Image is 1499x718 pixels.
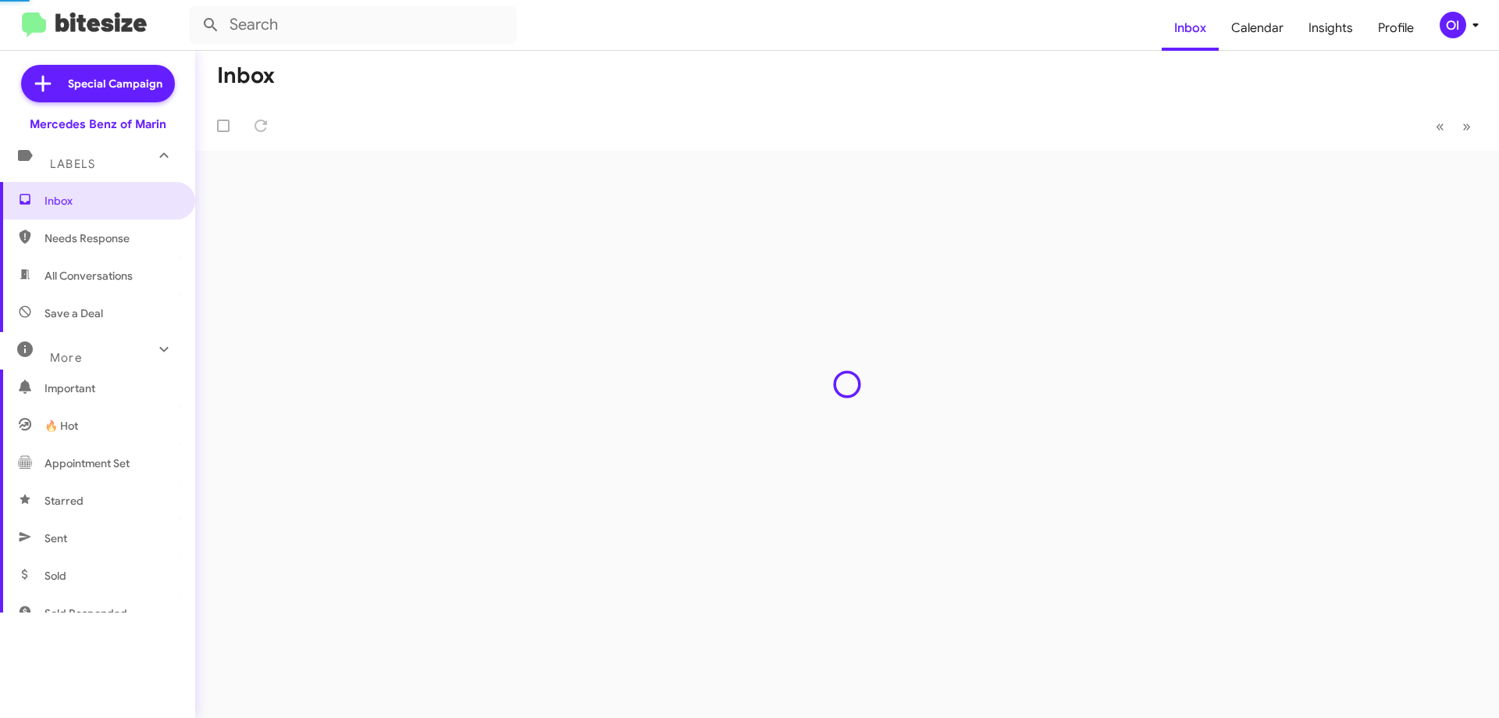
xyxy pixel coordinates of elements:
nav: Page navigation example [1427,110,1480,142]
input: Search [189,6,517,44]
span: Appointment Set [45,455,130,471]
button: Next [1453,110,1480,142]
button: OI [1426,12,1482,38]
div: Mercedes Benz of Marin [30,116,166,132]
span: Sold Responded [45,605,127,621]
a: Calendar [1219,5,1296,51]
span: Inbox [45,193,177,209]
span: Starred [45,493,84,509]
span: More [50,351,82,365]
span: Sold [45,568,66,584]
a: Inbox [1162,5,1219,51]
span: Important [45,380,177,396]
span: Needs Response [45,230,177,246]
span: All Conversations [45,268,133,284]
span: Sent [45,530,67,546]
h1: Inbox [217,63,275,88]
span: 🔥 Hot [45,418,78,434]
span: Save a Deal [45,305,103,321]
button: Previous [1426,110,1454,142]
span: Special Campaign [68,76,162,91]
a: Insights [1296,5,1365,51]
span: Labels [50,157,95,171]
span: » [1462,116,1471,136]
a: Profile [1365,5,1426,51]
span: « [1436,116,1444,136]
a: Special Campaign [21,65,175,102]
div: OI [1440,12,1466,38]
